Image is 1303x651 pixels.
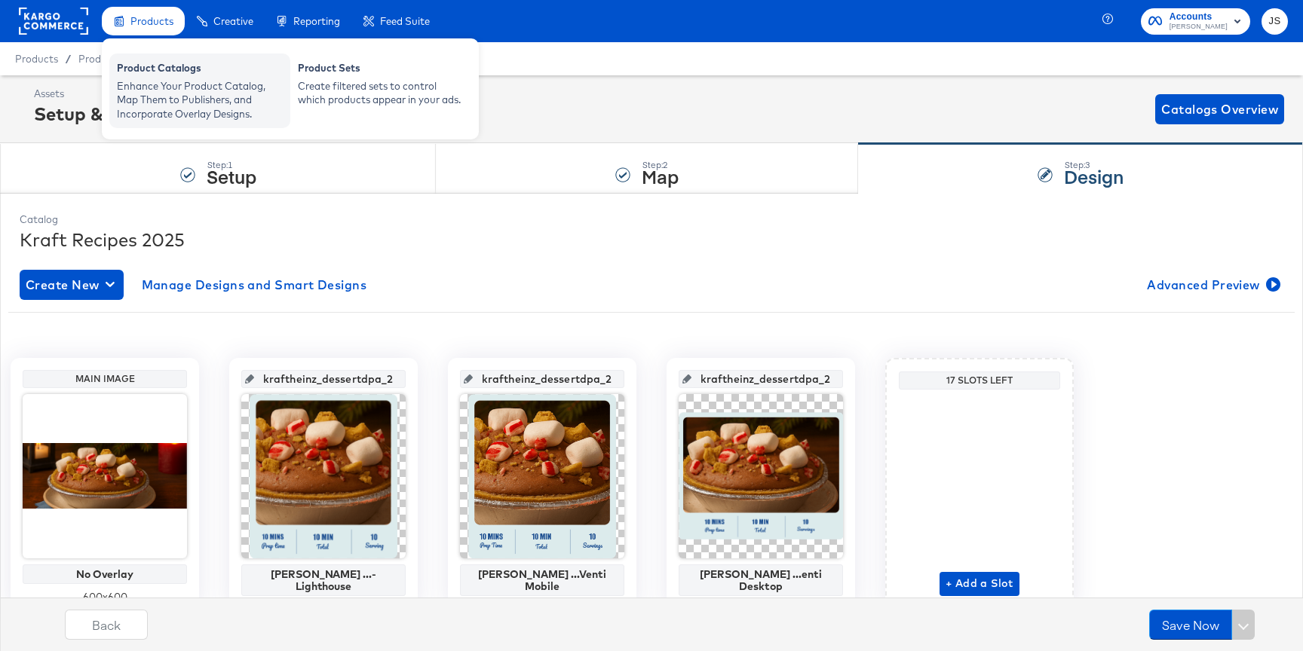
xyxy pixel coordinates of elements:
span: Feed Suite [380,15,430,27]
span: Catalogs Overview [1161,99,1278,120]
span: Reporting [293,15,340,27]
span: Products [15,53,58,65]
button: Manage Designs and Smart Designs [136,270,373,300]
button: Save Now [1149,610,1232,640]
div: Step: 1 [207,160,256,170]
span: + Add a Slot [946,574,1013,593]
div: Assets [34,87,223,101]
button: Create New [20,270,124,300]
strong: Design [1064,164,1124,188]
strong: Setup [207,164,256,188]
span: Manage Designs and Smart Designs [142,274,367,295]
span: Advanced Preview [1147,274,1277,295]
button: Back [65,610,148,640]
div: Step: 2 [642,160,679,170]
strong: Map [642,164,679,188]
a: Product Catalogs [78,53,162,65]
div: Setup & Map Catalog [34,101,223,127]
span: Accounts [1170,9,1228,25]
span: Create New [26,274,118,295]
span: Creative [213,15,253,27]
button: + Add a Slot [940,572,1019,596]
div: No Overlay [26,568,183,580]
div: [PERSON_NAME] ...enti Desktop [682,568,839,592]
div: [PERSON_NAME] ...- Lighthouse [245,568,402,592]
span: [PERSON_NAME] [1170,21,1228,33]
div: [PERSON_NAME] ...Venti Mobile [464,568,621,592]
div: 17 Slots Left [903,374,1056,387]
button: Advanced Preview [1141,270,1283,300]
button: JS [1262,8,1288,35]
div: Step: 3 [1064,160,1124,170]
span: / [58,53,78,65]
button: Accounts[PERSON_NAME] [1141,8,1250,35]
button: Catalogs Overview [1155,94,1284,124]
div: Catalog [20,212,1283,227]
span: Products [130,15,173,27]
div: Main Image [26,373,183,385]
div: Kraft Recipes 2025 [20,227,1283,252]
span: JS [1268,13,1282,30]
